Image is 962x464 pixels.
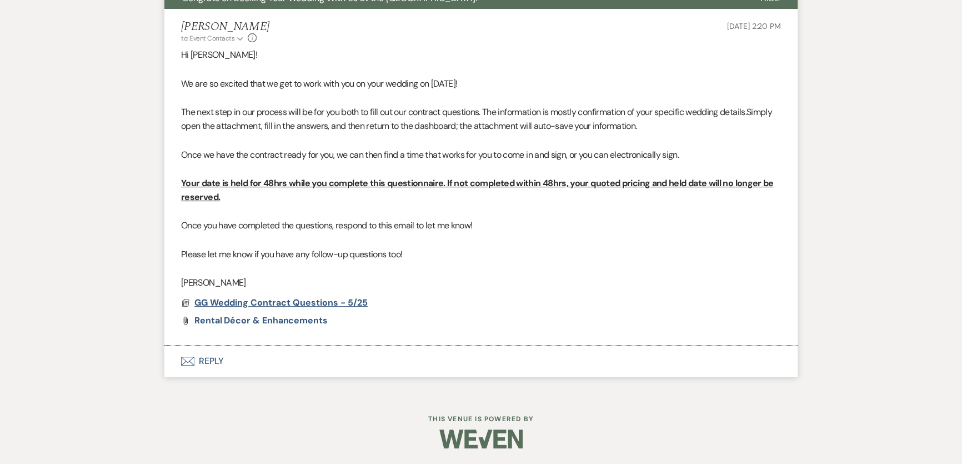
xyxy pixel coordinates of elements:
[194,296,370,310] button: GG Wedding Contract Questions - 5/25
[181,218,781,233] p: Once you have completed the questions, respond to this email to let me know!
[181,276,781,290] p: [PERSON_NAME]
[181,149,679,161] span: Once we have the contract ready for you, we can then find a time that works for you to come in an...
[194,315,328,326] span: Rental Décor & Enhancements
[181,105,781,133] p: Simply open the attachment, fill in the answers, and then return to the dashboard; the attachment...
[181,177,774,203] u: Your date is held for 48hrs while you complete this questionnaire. If not completed within 48hrs,...
[181,34,234,43] span: to: Event Contacts
[181,77,781,91] p: We are so excited that we get to work with you on your wedding on [DATE]!
[439,420,523,458] img: Weven Logo
[181,33,245,43] button: to: Event Contacts
[194,316,328,325] a: Rental Décor & Enhancements
[181,20,269,34] h5: [PERSON_NAME]
[194,297,368,308] span: GG Wedding Contract Questions - 5/25
[727,21,781,31] span: [DATE] 2:20 PM
[181,48,781,62] p: Hi [PERSON_NAME]!
[181,106,746,118] span: The next step in our process will be for you both to fill out our contract questions. The informa...
[181,247,781,262] p: Please let me know if you have any follow-up questions too!
[164,346,798,377] button: Reply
